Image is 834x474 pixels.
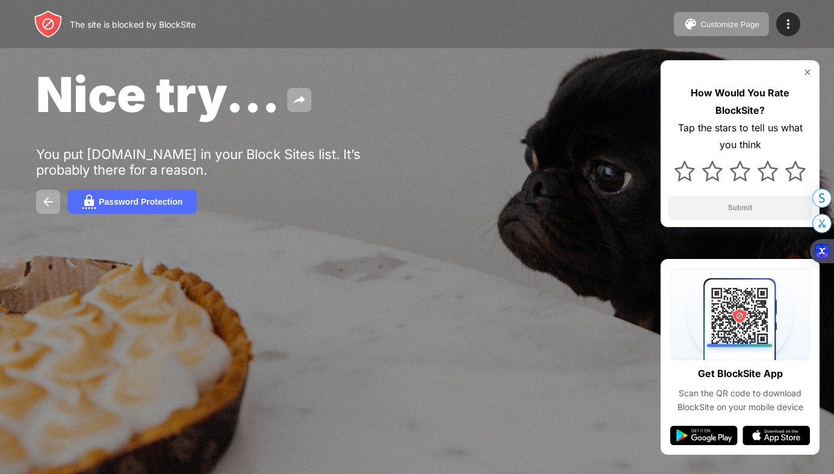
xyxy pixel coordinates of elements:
[668,84,812,119] div: How Would You Rate BlockSite?
[70,19,196,30] div: The site is blocked by BlockSite
[683,17,698,31] img: pallet.svg
[670,387,810,414] div: Scan the QR code to download BlockSite on your mobile device
[803,67,812,77] img: rate-us-close.svg
[670,269,810,360] img: qrcode.svg
[82,195,96,209] img: password.svg
[742,426,810,445] img: app-store.svg
[758,161,778,181] img: star.svg
[41,195,55,209] img: back.svg
[781,17,795,31] img: menu-icon.svg
[36,65,280,123] span: Nice try...
[668,196,812,220] button: Submit
[99,197,182,207] div: Password Protection
[785,161,806,181] img: star.svg
[674,12,769,36] button: Customize Page
[668,119,812,154] div: Tap the stars to tell us what you think
[674,161,695,181] img: star.svg
[702,161,723,181] img: star.svg
[36,146,408,178] div: You put [DOMAIN_NAME] in your Block Sites list. It’s probably there for a reason.
[730,161,750,181] img: star.svg
[67,190,197,214] button: Password Protection
[700,20,759,29] div: Customize Page
[292,93,307,107] img: share.svg
[670,426,738,445] img: google-play.svg
[34,10,63,39] img: header-logo.svg
[36,322,321,460] iframe: Banner
[698,365,783,382] div: Get BlockSite App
